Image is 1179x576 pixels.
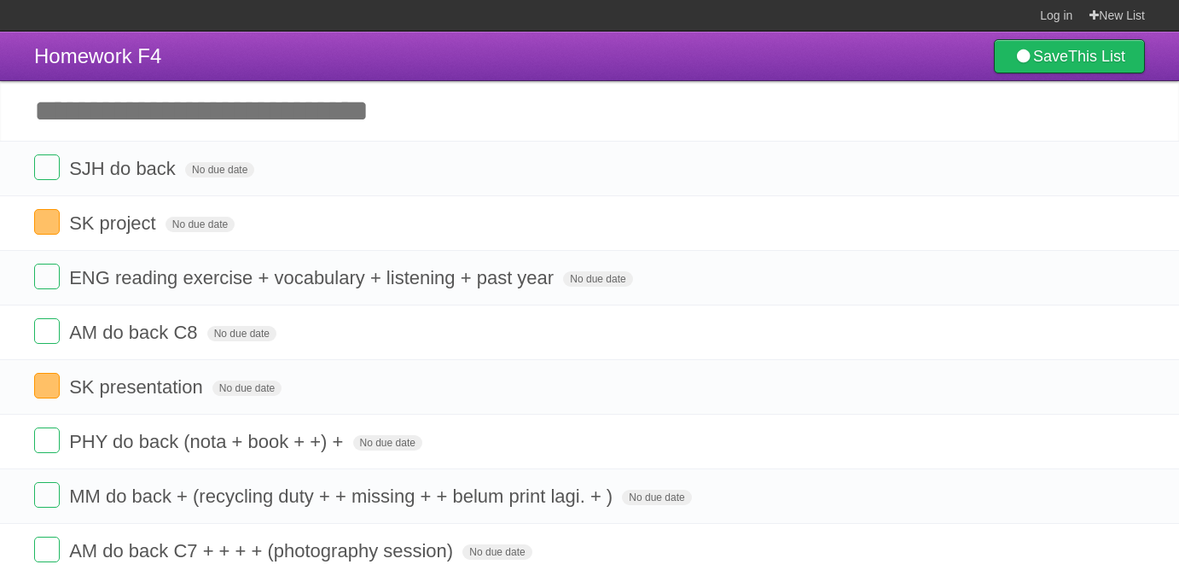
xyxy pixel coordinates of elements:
[69,486,617,507] span: MM do back + (recycling duty + + missing + + belum print lagi. + )
[462,544,531,560] span: No due date
[34,264,60,289] label: Done
[34,318,60,344] label: Done
[34,482,60,508] label: Done
[166,217,235,232] span: No due date
[69,212,160,234] span: SK project
[34,44,161,67] span: Homework F4
[69,158,180,179] span: SJH do back
[1068,48,1125,65] b: This List
[69,431,347,452] span: PHY do back (nota + book + +) +
[69,540,457,561] span: AM do back C7 + + + + (photography session)
[994,39,1145,73] a: SaveThis List
[34,537,60,562] label: Done
[622,490,691,505] span: No due date
[34,154,60,180] label: Done
[69,376,207,398] span: SK presentation
[34,428,60,453] label: Done
[563,271,632,287] span: No due date
[185,162,254,177] span: No due date
[34,209,60,235] label: Done
[353,435,422,451] span: No due date
[69,322,201,343] span: AM do back C8
[34,373,60,399] label: Done
[212,381,282,396] span: No due date
[69,267,558,288] span: ENG reading exercise + vocabulary + listening + past year
[207,326,276,341] span: No due date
